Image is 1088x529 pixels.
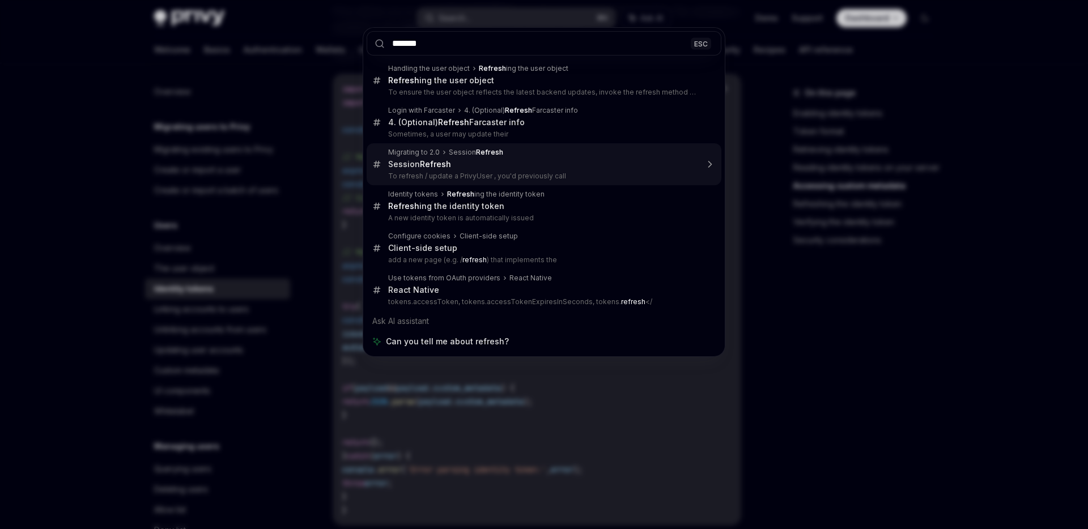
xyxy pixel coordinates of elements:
div: Session [449,148,503,157]
div: ing the user object [479,64,568,73]
div: Client-side setup [388,243,457,253]
p: To ensure the user object reflects the latest backend updates, invoke the refresh method on the use [388,88,698,97]
b: Refresh [420,159,451,169]
div: Handling the user object [388,64,470,73]
div: 4. (Optional) Farcaster info [388,117,525,127]
p: To refresh / update a PrivyUser , you'd previously call [388,172,698,181]
div: Use tokens from OAuth providers [388,274,500,283]
b: Refresh [388,201,419,211]
div: Ask AI assistant [367,311,721,331]
p: Sometimes, a user may update their [388,130,698,139]
div: Login with Farcaster [388,106,455,115]
p: tokens.accessToken, tokens.accessTokenExpiresInSeconds, tokens. [388,297,698,306]
div: ing the identity token [447,190,545,199]
b: Refresh [476,148,503,156]
div: ESC [691,37,711,49]
b: Refresh [447,190,474,198]
b: Refresh [438,117,469,127]
b: Refresh [388,75,419,85]
div: Session [388,159,451,169]
p: add a new page (e.g. / ) that implements the [388,255,698,264]
div: Identity tokens [388,190,438,199]
p: A new identity token is automatically issued [388,214,698,223]
mark: </ [621,297,652,306]
div: Migrating to 2.0 [388,148,440,157]
div: 4. (Optional) Farcaster info [464,106,578,115]
div: ing the identity token [388,201,504,211]
div: React Native [509,274,552,283]
b: refresh [621,297,645,306]
b: Refresh [505,106,532,114]
div: ing the user object [388,75,494,86]
b: Refresh [479,64,506,72]
div: Configure cookies [388,232,450,241]
span: Can you tell me about refresh? [386,336,509,347]
b: refresh [462,255,487,264]
div: Client-side setup [460,232,518,241]
div: React Native [388,285,439,295]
